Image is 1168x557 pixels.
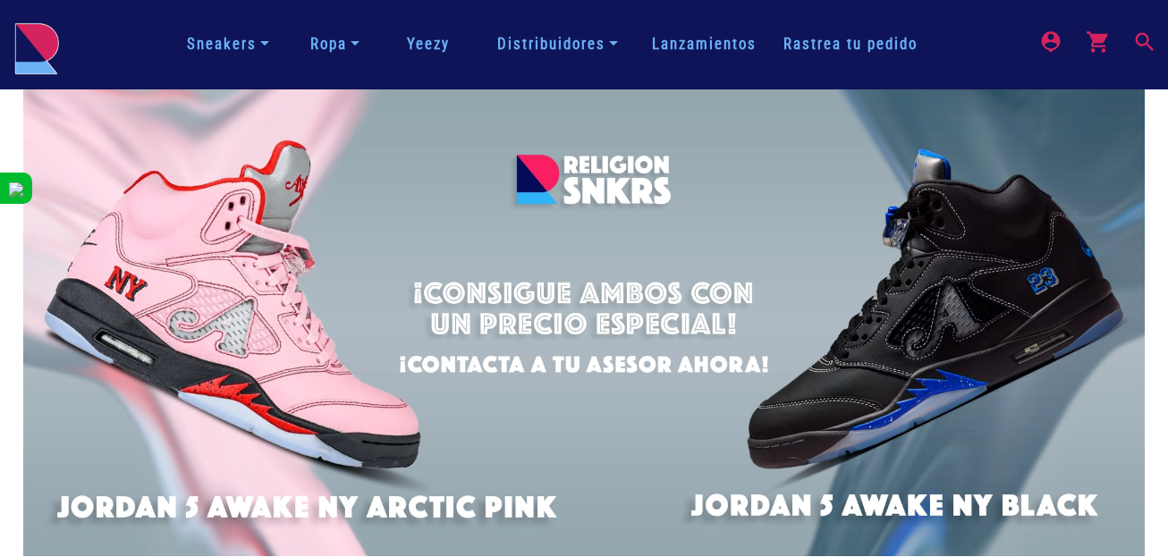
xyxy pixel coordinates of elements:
a: Distribuidores [490,29,625,60]
a: Yeezy [394,33,463,55]
a: Rastrea tu pedido [770,33,931,55]
a: Lanzamientos [639,33,770,55]
mat-icon: search [1132,30,1154,51]
img: whatsappwhite.png [9,182,23,197]
img: logo [14,22,59,75]
a: Sneakers [180,29,276,60]
a: logo [14,22,59,67]
mat-icon: person_pin [1038,30,1060,51]
mat-icon: shopping_cart [1086,30,1107,51]
a: Ropa [303,29,367,60]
